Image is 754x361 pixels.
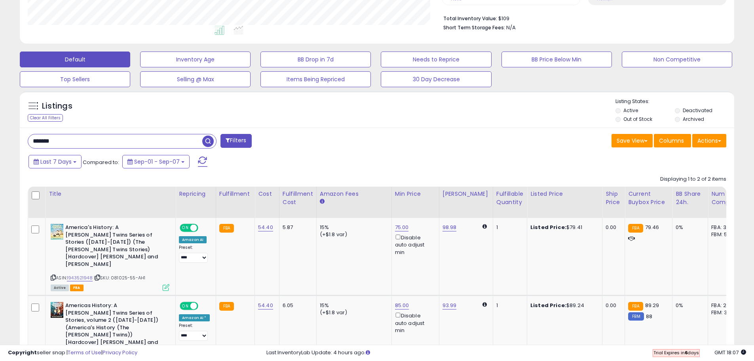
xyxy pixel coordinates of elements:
[711,302,737,309] div: FBA: 2
[68,349,101,356] a: Terms of Use
[676,302,702,309] div: 0%
[20,52,130,67] button: Default
[28,155,82,168] button: Last 7 Days
[530,223,566,231] b: Listed Price:
[606,224,619,231] div: 0.00
[266,349,746,357] div: Last InventoryLab Update: 4 hours ago.
[219,302,234,311] small: FBA
[443,15,497,22] b: Total Inventory Value:
[530,190,599,198] div: Listed Price
[628,312,644,321] small: FBM
[179,190,213,198] div: Repricing
[65,224,161,270] b: America's History: A [PERSON_NAME] Twins Series of Stories ([DATE]-[DATE]) (The [PERSON_NAME] Twi...
[530,302,596,309] div: $89.24
[395,302,409,309] a: 85.00
[612,134,653,147] button: Save View
[628,302,643,311] small: FBA
[443,190,490,198] div: [PERSON_NAME]
[320,224,386,231] div: 15%
[443,302,457,309] a: 93.99
[67,275,93,281] a: 1943521948
[622,52,732,67] button: Non Competitive
[530,224,596,231] div: $79.41
[496,224,521,231] div: 1
[28,114,63,122] div: Clear All Filters
[496,190,524,206] div: Fulfillable Quantity
[42,101,72,112] h5: Listings
[140,52,251,67] button: Inventory Age
[179,314,210,321] div: Amazon AI *
[8,349,37,356] strong: Copyright
[219,190,251,198] div: Fulfillment
[283,190,313,206] div: Fulfillment Cost
[659,137,684,145] span: Columns
[179,236,207,243] div: Amazon AI
[711,231,737,238] div: FBM: 5
[219,224,234,233] small: FBA
[606,190,621,206] div: Ship Price
[49,190,172,198] div: Title
[51,224,169,290] div: ASIN:
[692,134,726,147] button: Actions
[140,71,251,87] button: Selling @ Max
[320,302,386,309] div: 15%
[683,107,712,114] label: Deactivated
[320,309,386,316] div: (+$1.8 var)
[197,225,210,231] span: OFF
[443,13,720,23] li: $109
[180,225,190,231] span: ON
[496,302,521,309] div: 1
[395,311,433,334] div: Disable auto adjust min
[395,190,436,198] div: Min Price
[220,134,251,148] button: Filters
[443,24,505,31] b: Short Term Storage Fees:
[51,302,63,318] img: 51NuZ3PKw-L._SL40_.jpg
[714,349,746,356] span: 2025-09-15 18:07 GMT
[179,245,210,263] div: Preset:
[395,233,433,256] div: Disable auto adjust min
[653,350,699,356] span: Trial Expires in days
[628,224,643,233] small: FBA
[258,190,276,198] div: Cost
[628,190,669,206] div: Current Buybox Price
[623,116,652,122] label: Out of Stock
[381,52,491,67] button: Needs to Reprice
[8,349,137,357] div: seller snap | |
[320,231,386,238] div: (+$1.8 var)
[180,303,190,309] span: ON
[676,190,705,206] div: BB Share 24h.
[197,303,210,309] span: OFF
[65,302,161,355] b: Americas History: A [PERSON_NAME] Twins Series of Stories, volume 2 ([DATE]-[DATE]) (America's Hi...
[122,155,190,168] button: Sep-01 - Sep-07
[258,223,273,231] a: 54.40
[320,198,325,205] small: Amazon Fees.
[685,350,688,356] b: 6
[70,285,84,291] span: FBA
[683,116,704,122] label: Archived
[660,176,726,183] div: Displaying 1 to 2 of 2 items
[179,323,210,341] div: Preset:
[51,285,69,291] span: All listings currently available for purchase on Amazon
[646,313,652,320] span: 88
[443,223,457,231] a: 98.98
[320,190,388,198] div: Amazon Fees
[381,71,491,87] button: 30 Day Decrease
[283,224,310,231] div: 5.87
[51,224,63,240] img: 51HVPSh8F-L._SL40_.jpg
[258,302,273,309] a: 54.40
[134,158,180,166] span: Sep-01 - Sep-07
[260,71,371,87] button: Items Being Repriced
[506,24,516,31] span: N/A
[40,158,72,166] span: Last 7 Days
[645,223,659,231] span: 79.46
[83,159,119,166] span: Compared to:
[623,107,638,114] label: Active
[395,223,409,231] a: 75.00
[676,224,702,231] div: 0%
[654,134,691,147] button: Columns
[260,52,371,67] button: BB Drop in 7d
[103,349,137,356] a: Privacy Policy
[530,302,566,309] b: Listed Price:
[94,275,145,281] span: | SKU: 081025-55-AH1
[711,224,737,231] div: FBA: 3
